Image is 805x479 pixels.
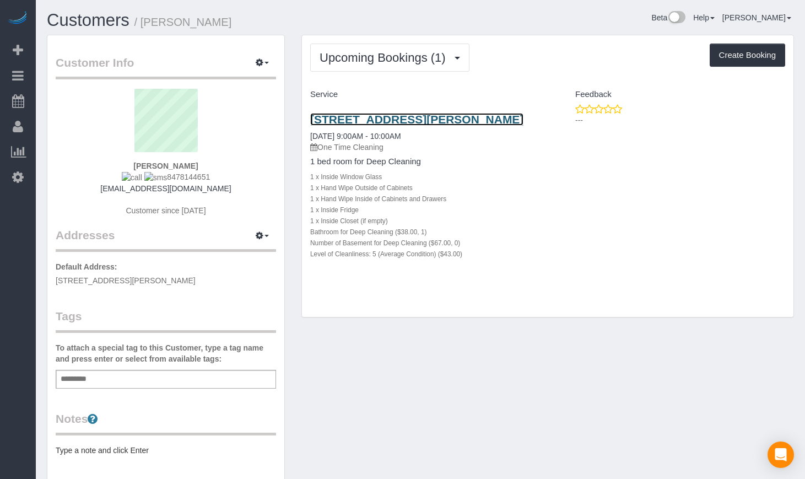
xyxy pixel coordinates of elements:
small: Bathroom for Deep Cleaning ($38.00, 1) [310,228,427,236]
a: Help [693,13,715,22]
span: 8478144651 [122,173,210,181]
small: 1 x Inside Window Glass [310,173,382,181]
p: One Time Cleaning [310,142,539,153]
label: Default Address: [56,261,117,272]
button: Create Booking [710,44,785,67]
a: Customers [47,10,129,30]
img: sms [144,172,168,183]
img: call [122,172,142,183]
span: Customer since [DATE] [126,206,206,215]
a: [DATE] 9:00AM - 10:00AM [310,132,401,141]
legend: Customer Info [56,55,276,79]
img: Automaid Logo [7,11,29,26]
small: / [PERSON_NAME] [134,16,232,28]
strong: [PERSON_NAME] [133,162,198,170]
span: [STREET_ADDRESS][PERSON_NAME] [56,276,196,285]
small: 1 x Inside Closet (if empty) [310,217,388,225]
legend: Tags [56,308,276,333]
small: 1 x Hand Wipe Outside of Cabinets [310,184,413,192]
h4: 1 bed room for Deep Cleaning [310,157,539,166]
small: Number of Basement for Deep Cleaning ($67.00, 0) [310,239,460,247]
span: Upcoming Bookings (1) [320,51,451,64]
pre: Type a note and click Enter [56,445,276,456]
p: --- [575,115,785,126]
button: Upcoming Bookings (1) [310,44,469,72]
small: 1 x Inside Fridge [310,206,359,214]
a: [EMAIL_ADDRESS][DOMAIN_NAME] [100,184,231,193]
h4: Feedback [556,90,785,99]
a: [STREET_ADDRESS][PERSON_NAME] [310,113,523,126]
label: To attach a special tag to this Customer, type a tag name and press enter or select from availabl... [56,342,276,364]
img: New interface [667,11,685,25]
small: 1 x Hand Wipe Inside of Cabinets and Drawers [310,195,446,203]
legend: Notes [56,411,276,435]
a: [PERSON_NAME] [722,13,791,22]
h4: Service [310,90,539,99]
a: Beta [651,13,685,22]
div: Open Intercom Messenger [768,442,794,468]
small: Level of Cleanliness: 5 (Average Condition) ($43.00) [310,250,462,258]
